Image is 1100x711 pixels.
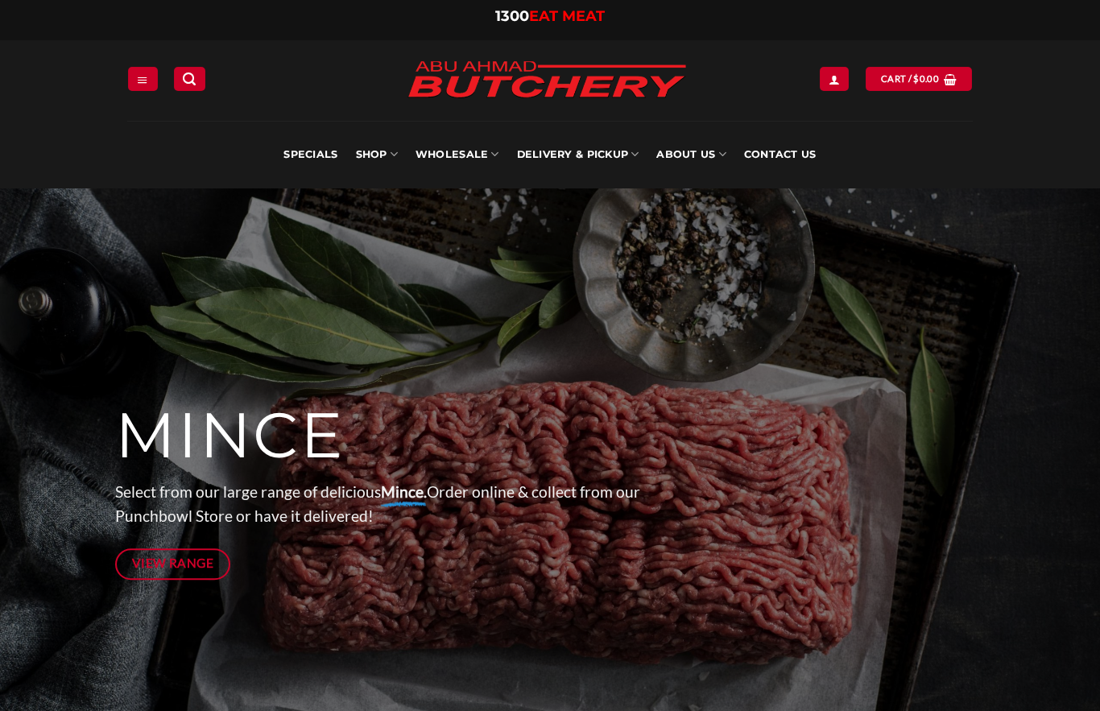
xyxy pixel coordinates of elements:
[866,67,972,90] a: Cart / $0.00
[656,121,726,188] a: About Us
[881,72,939,86] span: Cart /
[416,121,499,188] a: Wholesale
[394,50,700,111] img: Abu Ahmad Butchery
[495,7,529,25] span: 1300
[115,548,230,580] a: View Range
[744,121,817,188] a: Contact Us
[381,482,427,501] strong: Mince.
[913,72,919,86] span: $
[283,121,337,188] a: Specials
[128,67,157,90] a: Menu
[517,121,639,188] a: Delivery & Pickup
[820,67,849,90] a: Login
[174,67,205,90] a: Search
[529,7,605,25] span: EAT MEAT
[495,7,605,25] a: 1300EAT MEAT
[356,121,398,188] a: SHOP
[115,397,345,474] span: MINCE
[132,553,214,573] span: View Range
[115,482,640,526] span: Select from our large range of delicious Order online & collect from our Punchbowl Store or have ...
[913,73,939,84] bdi: 0.00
